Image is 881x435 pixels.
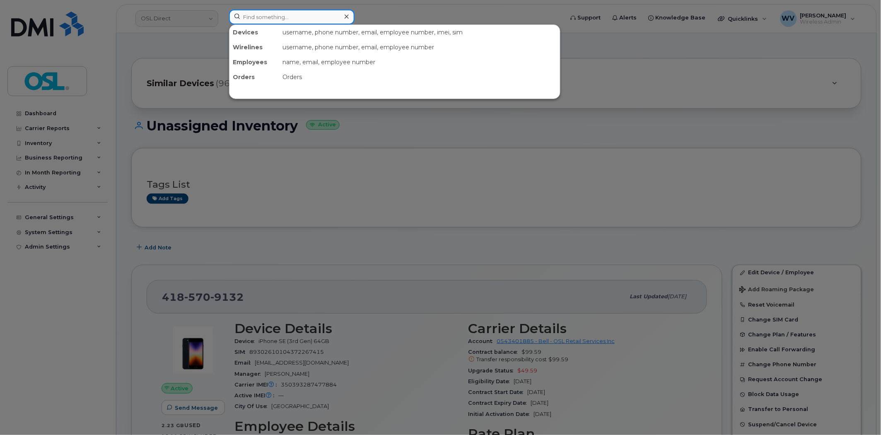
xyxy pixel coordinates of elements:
div: Devices [229,25,279,40]
div: Wirelines [229,40,279,55]
div: Orders [279,70,560,85]
div: username, phone number, email, employee number, imei, sim [279,25,560,40]
div: name, email, employee number [279,55,560,70]
div: username, phone number, email, employee number [279,40,560,55]
div: Orders [229,70,279,85]
div: Employees [229,55,279,70]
